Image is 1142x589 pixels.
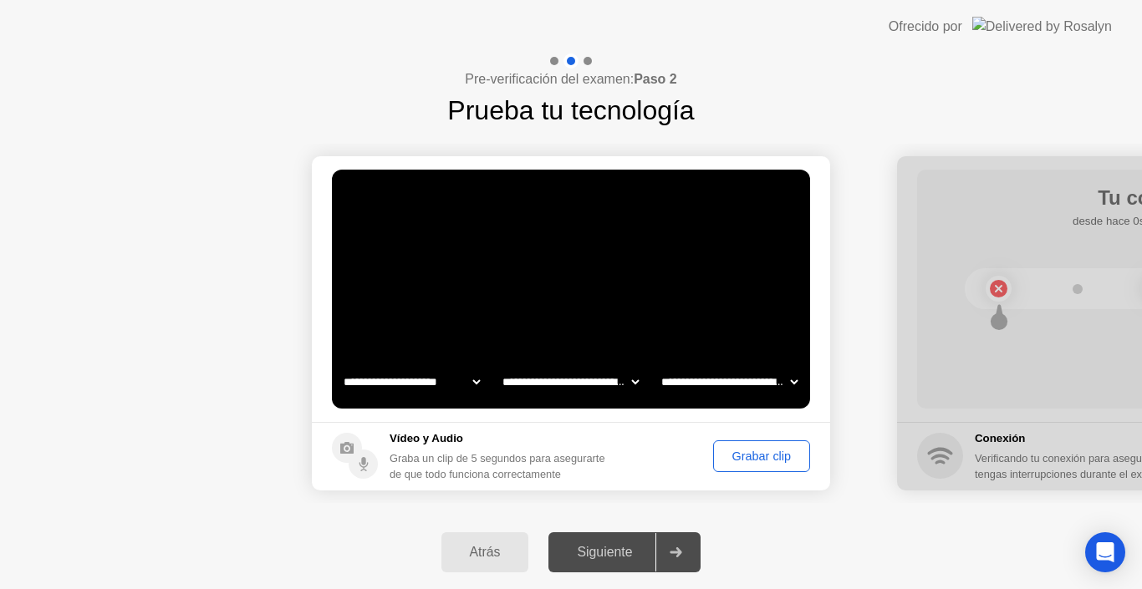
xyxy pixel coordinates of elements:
[972,17,1112,36] img: Delivered by Rosalyn
[390,430,613,447] h5: Vídeo y Audio
[447,90,694,130] h1: Prueba tu tecnología
[1085,532,1125,572] div: Open Intercom Messenger
[340,365,483,399] select: Available cameras
[446,545,524,560] div: Atrás
[553,545,655,560] div: Siguiente
[713,440,810,472] button: Grabar clip
[889,17,962,37] div: Ofrecido por
[658,365,801,399] select: Available microphones
[719,449,804,463] div: Grabar clip
[634,72,677,86] b: Paso 2
[465,69,676,89] h4: Pre-verificación del examen:
[499,365,642,399] select: Available speakers
[390,450,613,482] div: Graba un clip de 5 segundos para asegurarte de que todo funciona correctamente
[441,532,529,572] button: Atrás
[548,532,701,572] button: Siguiente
